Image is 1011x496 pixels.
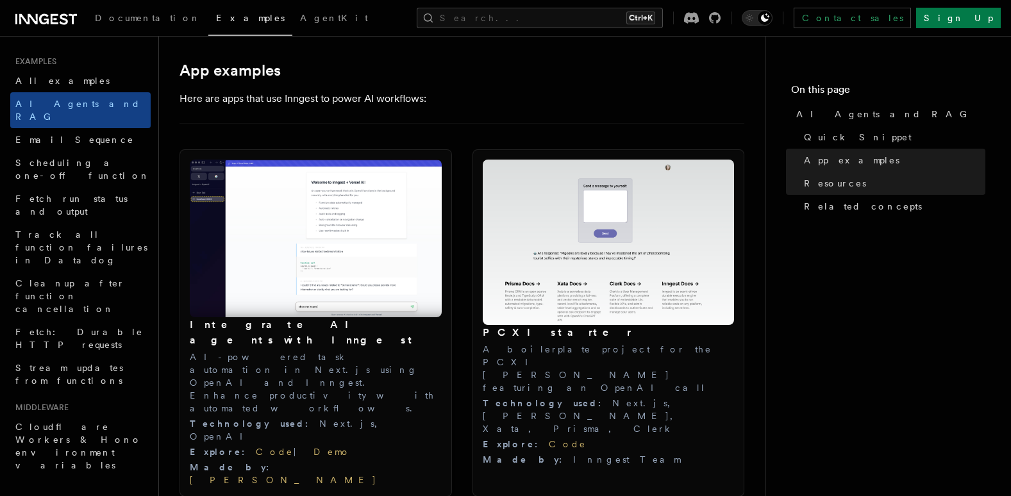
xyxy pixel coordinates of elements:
span: AI Agents and RAG [796,108,974,120]
span: AgentKit [300,13,368,23]
p: AI-powered task automation in Next.js using OpenAI and Inngest. Enhance productivity with automat... [190,351,442,415]
a: Cloudflare Workers & Hono environment variables [10,415,151,477]
a: [PERSON_NAME] [190,475,377,485]
img: Integrate AI agents with Inngest [190,160,442,318]
span: Made by : [190,462,280,472]
div: Next.js, [PERSON_NAME], Xata, Prisma, Clerk [483,397,735,435]
a: Documentation [87,4,208,35]
a: Resources [799,172,985,195]
span: Cleanup after function cancellation [15,278,125,314]
span: Made by : [483,454,573,465]
img: PCXI starter [483,160,735,325]
a: All examples [10,69,151,92]
div: Next.js, OpenAI [190,417,442,443]
a: Email Sequence [10,128,151,151]
span: Examples [10,56,56,67]
span: Explore : [483,439,549,449]
a: Sign Up [916,8,1001,28]
span: Technology used : [483,398,612,408]
h4: On this page [791,82,985,103]
span: All examples [15,76,110,86]
a: Code [256,447,294,457]
a: App examples [180,62,281,79]
a: App examples [799,149,985,172]
span: App examples [804,154,899,167]
a: AgentKit [292,4,376,35]
span: Scheduling a one-off function [15,158,150,181]
a: Cleanup after function cancellation [10,272,151,320]
a: Fetch: Durable HTTP requests [10,320,151,356]
h3: Integrate AI agents with Inngest [190,317,442,348]
p: A boilerplate project for the PCXI [PERSON_NAME] featuring an OpenAI call [483,343,735,394]
a: Quick Snippet [799,126,985,149]
span: Related concepts [804,200,922,213]
span: Documentation [95,13,201,23]
div: | [190,445,442,458]
a: Code [549,439,587,449]
span: Cloudflare Workers & Hono environment variables [15,422,142,470]
kbd: Ctrl+K [626,12,655,24]
h3: PCXI starter [483,325,735,340]
a: Scheduling a one-off function [10,151,151,187]
span: Fetch: Durable HTTP requests [15,327,143,350]
span: AI Agents and RAG [15,99,140,122]
span: Stream updates from functions [15,363,123,386]
button: Toggle dark mode [742,10,773,26]
span: Track all function failures in Datadog [15,229,147,265]
a: AI Agents and RAG [10,92,151,128]
a: Track all function failures in Datadog [10,223,151,272]
a: Examples [208,4,292,36]
p: Here are apps that use Inngest to power AI workflows: [180,90,692,108]
span: Resources [804,177,866,190]
span: Email Sequence [15,135,134,145]
div: Inngest Team [483,453,735,466]
span: Fetch run status and output [15,194,128,217]
a: AI Agents and RAG [791,103,985,126]
span: Technology used : [190,418,319,429]
span: Explore : [190,447,256,457]
span: Middleware [10,402,69,413]
a: Fetch run status and output [10,187,151,223]
span: Quick Snippet [804,131,912,144]
button: Search...Ctrl+K [417,8,663,28]
span: Examples [216,13,285,23]
a: Related concepts [799,195,985,218]
a: Contact sales [794,8,911,28]
a: Demo [313,447,351,457]
a: Stream updates from functions [10,356,151,392]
